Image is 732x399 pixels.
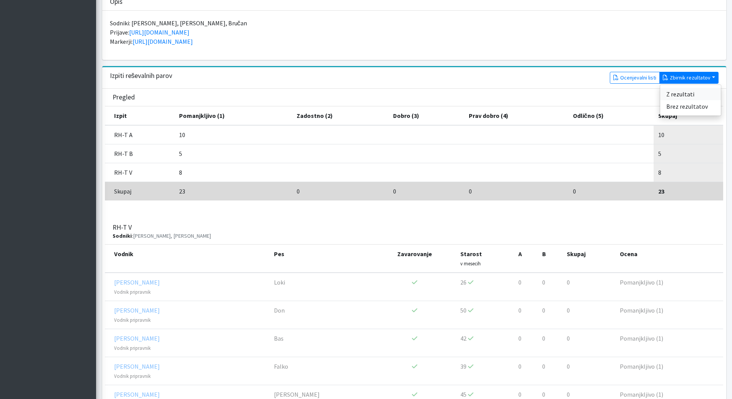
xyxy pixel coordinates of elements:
h3: Izpiti reševalnih parov [110,72,173,80]
td: 0 [538,357,562,385]
td: 8 [654,163,723,182]
h3: RH-T V [113,224,211,240]
a: Z rezultati [660,88,721,100]
td: 23 [174,182,292,200]
td: 0 [292,182,389,200]
td: 0 [562,301,615,329]
td: RH-T V [105,163,174,182]
td: 0 [464,182,568,200]
a: [URL][DOMAIN_NAME] [133,38,193,45]
th: Izpit [105,106,174,125]
td: Falko [269,357,373,385]
td: 39 [456,357,514,385]
a: [URL][DOMAIN_NAME] [129,28,189,36]
td: 0 [568,182,654,200]
td: 5 [174,144,292,163]
td: 26 [456,273,514,301]
td: 5 [654,144,723,163]
span: Vodnik pripravnik [114,373,151,379]
a: [PERSON_NAME] [114,278,160,286]
small: : [113,232,211,239]
td: Pomanjkljivo (1) [615,301,723,329]
th: A [514,245,538,273]
th: Skupaj [562,245,615,273]
td: 0 [514,357,538,385]
span: Vodnik pripravnik [114,345,151,351]
td: 0 [514,273,538,301]
td: Skupaj [105,182,174,200]
td: 8 [174,163,292,182]
small: v mesecih [460,260,481,267]
td: 0 [538,301,562,329]
td: Bas [269,329,373,357]
th: B [538,245,562,273]
span: Vodnik pripravnik [114,289,151,295]
h3: Pregled [113,93,135,101]
th: Odlično (5) [568,106,654,125]
td: 0 [562,273,615,301]
td: 0 [538,329,562,357]
td: 0 [562,329,615,357]
td: Pomanjkljivo (1) [615,357,723,385]
td: 0 [514,301,538,329]
span: Vodnik pripravnik [114,317,151,323]
a: [PERSON_NAME] [114,306,160,314]
th: Dobro (3) [388,106,464,125]
td: 0 [538,273,562,301]
th: Prav dobro (4) [464,106,568,125]
button: Zbirnik rezultatov [659,72,719,84]
a: Brez rezultatov [660,100,721,113]
td: 0 [514,329,538,357]
th: Vodnik [105,245,269,273]
td: 42 [456,329,514,357]
td: Don [269,301,373,329]
th: Zavarovanje [373,245,456,273]
strong: 23 [658,187,664,195]
strong: Sodniki [113,232,132,239]
p: Sodniki: [PERSON_NAME], [PERSON_NAME], Bručan Prijave: Markerji: [110,18,719,46]
span: [PERSON_NAME], [PERSON_NAME] [133,232,211,239]
th: Zadostno (2) [292,106,389,125]
td: Pomanjkljivo (1) [615,329,723,357]
th: Pes [269,245,373,273]
th: Pomanjkljivo (1) [174,106,292,125]
th: Starost [456,245,514,273]
td: 0 [562,357,615,385]
a: [PERSON_NAME] [114,391,160,398]
td: 10 [654,125,723,144]
td: 0 [388,182,464,200]
a: [PERSON_NAME] [114,334,160,342]
td: 50 [456,301,514,329]
td: RH-T A [105,125,174,144]
a: [PERSON_NAME] [114,363,160,370]
td: Pomanjkljivo (1) [615,273,723,301]
a: Ocenjevalni listi [610,72,660,84]
div: Zbirnik rezultatov [660,84,721,116]
th: Ocena [615,245,723,273]
th: Skupaj [654,106,723,125]
td: RH-T B [105,144,174,163]
td: 10 [174,125,292,144]
td: Loki [269,273,373,301]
